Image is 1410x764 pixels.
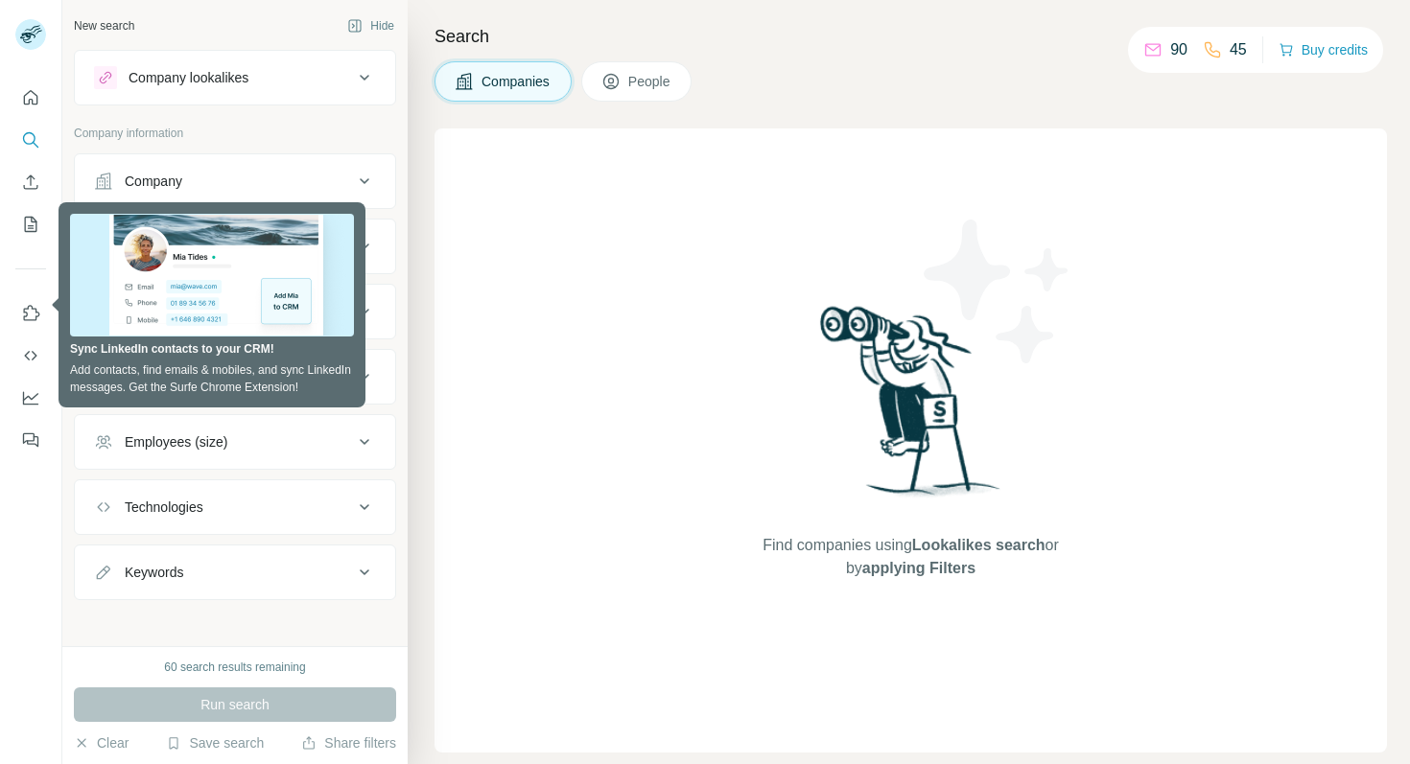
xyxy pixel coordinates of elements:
div: Company [125,172,182,191]
button: Enrich CSV [15,165,46,199]
div: Employees (size) [125,432,227,451]
div: New search [74,17,134,35]
div: Company lookalikes [129,68,248,87]
h4: Search [435,23,1387,50]
img: Surfe Illustration - Woman searching with binoculars [811,301,1011,515]
button: Technologies [75,484,395,530]
button: Hide [334,12,408,40]
button: Company [75,158,395,204]
button: My lists [15,207,46,242]
button: Dashboard [15,381,46,415]
p: 45 [1230,38,1247,61]
button: Industry [75,223,395,269]
div: HQ location [125,302,195,321]
button: Search [15,123,46,157]
div: Annual revenue ($) [125,367,239,386]
button: Company lookalikes [75,55,395,101]
div: Keywords [125,563,183,582]
span: Companies [482,72,552,91]
span: Find companies using or by [757,534,1064,580]
button: Employees (size) [75,419,395,465]
img: Surfe Illustration - Stars [911,205,1084,378]
span: Lookalikes search [912,537,1046,553]
button: HQ location [75,289,395,335]
button: Feedback [15,423,46,457]
button: Clear [74,733,129,752]
p: 90 [1170,38,1187,61]
button: Save search [166,733,264,752]
span: People [628,72,672,91]
button: Annual revenue ($) [75,354,395,400]
div: Technologies [125,498,203,517]
button: Buy credits [1279,36,1368,63]
button: Keywords [75,549,395,595]
button: Use Surfe API [15,338,46,373]
button: Quick start [15,81,46,115]
div: Industry [125,237,173,256]
p: Company information [74,125,396,142]
button: Use Surfe on LinkedIn [15,296,46,331]
div: 60 search results remaining [164,659,305,676]
span: applying Filters [862,560,975,576]
button: Share filters [301,733,396,752]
